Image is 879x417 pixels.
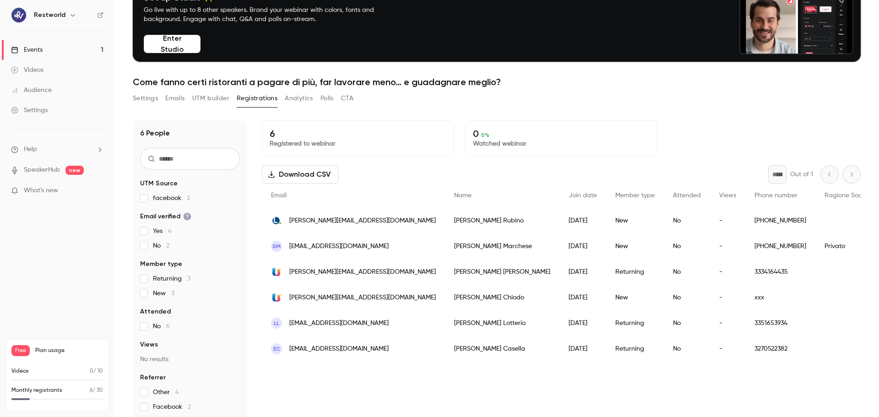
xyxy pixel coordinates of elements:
[559,285,606,310] div: [DATE]
[710,285,745,310] div: -
[289,293,436,303] span: [PERSON_NAME][EMAIL_ADDRESS][DOMAIN_NAME]
[790,170,813,179] p: Out of 1
[187,276,190,282] span: 3
[719,192,736,199] span: Views
[11,86,52,95] div: Audience
[153,227,172,236] span: Yes
[273,345,280,353] span: EC
[133,91,158,106] button: Settings
[606,208,664,233] div: New
[445,233,559,259] div: [PERSON_NAME] Marchese
[153,274,190,283] span: Returning
[34,11,65,20] h6: Restworld
[144,35,201,53] button: Enter Studio
[754,192,798,199] span: Phone number
[606,310,664,336] div: Returning
[11,106,48,115] div: Settings
[673,192,701,199] span: Attended
[473,128,650,139] p: 0
[569,192,597,199] span: Join date
[559,233,606,259] div: [DATE]
[745,233,815,259] div: [PHONE_NUMBER]
[11,145,103,154] li: help-dropdown-opener
[271,266,282,277] img: teamsystem.com
[270,139,446,148] p: Registered to webinar
[710,233,745,259] div: -
[710,208,745,233] div: -
[274,319,279,327] span: LL
[664,233,710,259] div: No
[289,344,389,354] span: [EMAIL_ADDRESS][DOMAIN_NAME]
[289,242,389,251] span: [EMAIL_ADDRESS][DOMAIN_NAME]
[745,336,815,362] div: 3270522382
[140,307,171,316] span: Attended
[11,367,29,375] p: Videos
[710,259,745,285] div: -
[289,216,436,226] span: [PERSON_NAME][EMAIL_ADDRESS][DOMAIN_NAME]
[90,386,103,395] p: / 30
[171,290,174,297] span: 3
[745,285,815,310] div: xxx
[140,260,182,269] span: Member type
[664,285,710,310] div: No
[559,259,606,285] div: [DATE]
[237,91,277,106] button: Registrations
[153,322,170,331] span: No
[271,215,282,226] img: libero.it
[153,402,191,412] span: Facebook
[606,285,664,310] div: New
[320,91,334,106] button: Polls
[166,243,169,249] span: 2
[454,192,472,199] span: Name
[285,91,313,106] button: Analytics
[90,368,93,374] span: 0
[144,5,396,24] p: Go live with up to 8 other speakers. Brand your webinar with colors, fonts and background. Engage...
[65,166,84,175] span: new
[11,65,43,75] div: Videos
[473,139,650,148] p: Watched webinar
[445,285,559,310] div: [PERSON_NAME] Chiodo
[606,336,664,362] div: Returning
[341,91,353,106] button: CTA
[153,194,190,203] span: facebook
[606,259,664,285] div: Returning
[825,192,873,199] span: Ragione Sociale
[140,212,191,221] span: Email verified
[445,259,559,285] div: [PERSON_NAME] [PERSON_NAME]
[153,289,174,298] span: New
[11,8,26,22] img: Restworld
[140,373,166,382] span: Referrer
[140,128,170,139] h1: 6 People
[664,208,710,233] div: No
[445,336,559,362] div: [PERSON_NAME] Casella
[615,192,655,199] span: Member type
[192,91,229,106] button: UTM builder
[11,45,43,54] div: Events
[271,292,282,303] img: teamsystem.com
[664,259,710,285] div: No
[710,336,745,362] div: -
[140,340,158,349] span: Views
[90,388,92,393] span: 6
[133,76,861,87] h1: Come fanno certi ristoranti a pagare di più, far lavorare meno… e guadagnare meglio?
[710,310,745,336] div: -
[153,388,179,397] span: Other
[745,310,815,336] div: 3351653934
[165,91,184,106] button: Emails
[90,367,103,375] p: / 10
[559,336,606,362] div: [DATE]
[262,165,338,184] button: Download CSV
[271,192,287,199] span: Email
[559,310,606,336] div: [DATE]
[272,242,281,250] span: SM
[445,310,559,336] div: [PERSON_NAME] Lotterio
[664,310,710,336] div: No
[270,128,446,139] p: 6
[140,179,240,412] section: facet-groups
[11,386,62,395] p: Monthly registrants
[166,323,170,330] span: 6
[289,319,389,328] span: [EMAIL_ADDRESS][DOMAIN_NAME]
[175,389,179,395] span: 4
[481,132,489,138] span: 0 %
[92,187,103,195] iframe: Noticeable Trigger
